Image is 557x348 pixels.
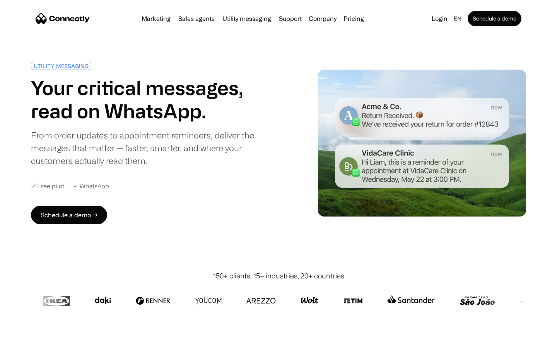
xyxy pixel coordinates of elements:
div: ✓ WhatsApp [73,183,109,190]
a: Marketing [138,15,174,22]
a: Schedule a demo → [31,206,107,224]
div: 150+ clients, 15+ industries, 20+ countries [213,271,344,281]
a: Schedule a demo [468,11,521,26]
div: From order updates to appointment reminders, deliver the messages that matter — faster, smarter, ... [31,129,275,167]
h1: Your critical messages, read on WhatsApp. [31,76,275,123]
aside: Language selected: English [8,334,46,345]
ul: Language list [15,334,46,345]
div: en [454,13,461,24]
div: Company [309,13,337,24]
a: Support [276,15,305,22]
a: Sales agents [175,15,218,22]
a: Pricing [340,15,367,22]
div: ✓ Free pilot [31,183,64,190]
a: Login [429,13,451,24]
div: UTILITY MESSAGING [34,63,89,69]
a: Utility messaging [219,15,274,22]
